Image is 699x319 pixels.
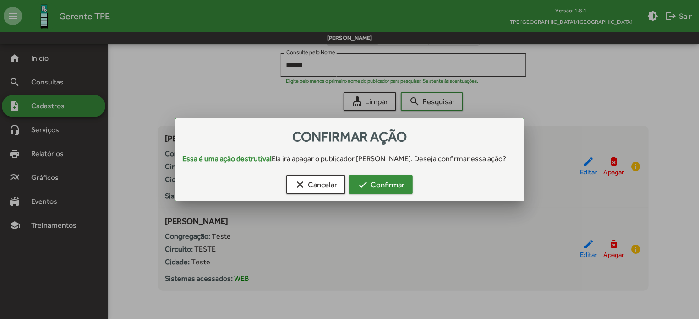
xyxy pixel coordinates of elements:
div: Ela irá apagar o publicador [PERSON_NAME]. Deseja confirmar essa ação? [175,153,524,164]
mat-icon: clear [295,179,306,190]
button: Confirmar [349,175,413,194]
strong: Essa é uma ação destrutiva! [183,154,272,163]
span: Confirmar ação [292,129,407,145]
span: Cancelar [295,176,337,193]
mat-icon: check [357,179,368,190]
button: Cancelar [286,175,345,194]
span: Confirmar [357,176,404,193]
